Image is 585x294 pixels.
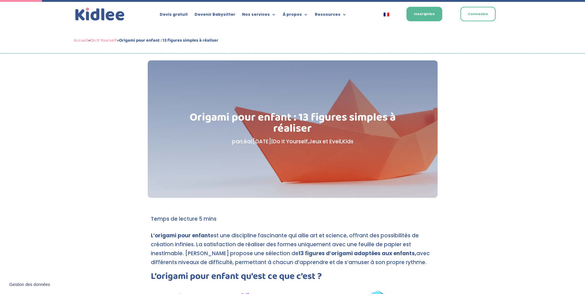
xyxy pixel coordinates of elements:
strong: 13 figures d’origami adaptées aux enfants, [299,250,416,257]
span: [DATE] [253,138,271,145]
h1: Origami pour enfant : 13 figures simples à réaliser [179,112,406,137]
a: Do It Yourself [273,138,308,145]
p: par | | , , [179,137,406,146]
span: Gestion des données [9,282,50,288]
a: Kids [342,138,353,145]
button: Gestion des données [6,278,54,291]
a: Jeux et Eveil [309,138,341,145]
strong: L’origami pour enfant [151,232,210,239]
p: est une discipline fascinante qui allie art et science, offrant des possibilités de création infi... [151,231,435,272]
a: Léa [241,138,251,145]
h2: L’origami pour enfant qu’est ce que c’est ? [151,272,435,284]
